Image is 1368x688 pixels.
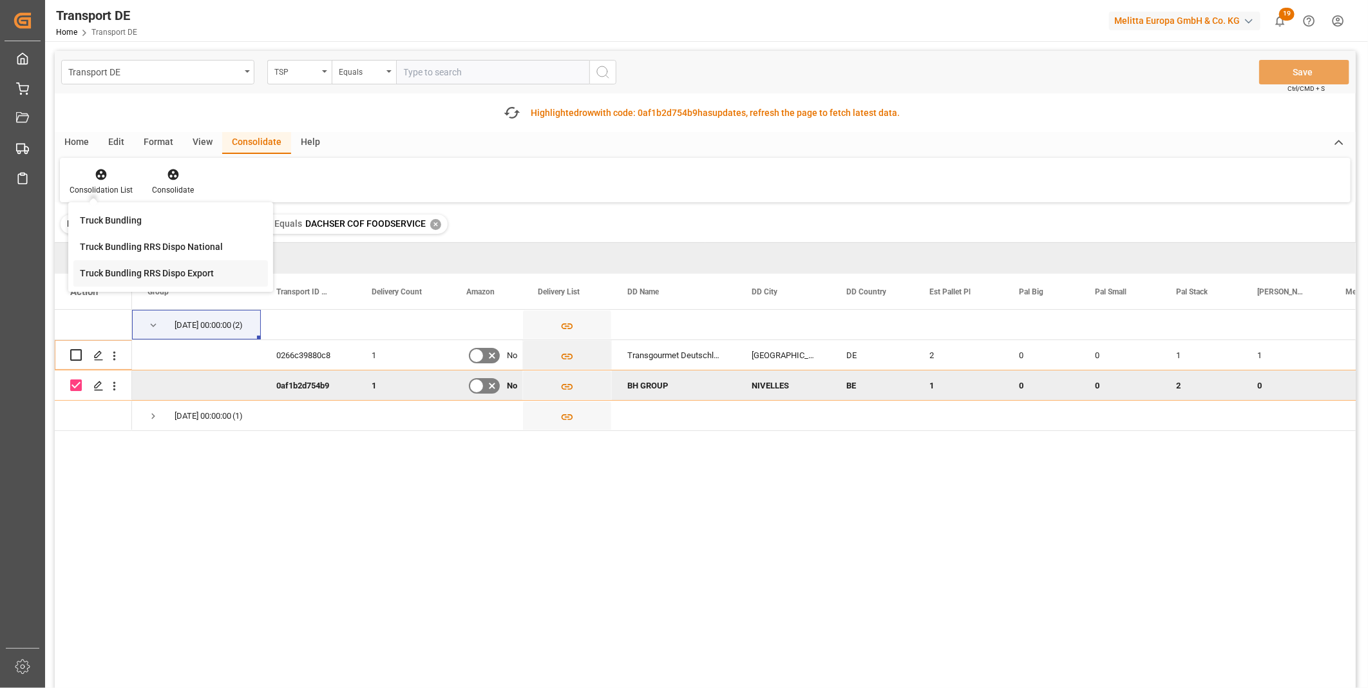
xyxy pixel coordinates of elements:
[55,401,132,431] div: Press SPACE to select this row.
[1109,8,1266,33] button: Melitta Europa GmbH & Co. KG
[1019,287,1043,296] span: Pal Big
[356,340,451,370] div: 1
[929,287,971,296] span: Est Pallet Pl
[914,340,1003,370] div: 2
[589,60,616,84] button: search button
[261,370,356,400] div: 0af1b2d754b9
[67,218,93,229] span: Filter :
[507,371,517,401] span: No
[332,60,396,84] button: open menu
[56,28,77,37] a: Home
[531,106,900,120] div: Highlighted with code: updates, refresh the page to fetch latest data.
[274,218,302,229] span: Equals
[55,370,132,401] div: Press SPACE to deselect this row.
[1279,8,1295,21] span: 19
[55,132,99,154] div: Home
[183,132,222,154] div: View
[70,184,133,196] div: Consolidation List
[612,370,736,400] div: BH GROUP
[339,63,383,78] div: Equals
[1295,6,1324,35] button: Help Center
[80,240,223,254] div: Truck Bundling RRS Dispo National
[233,311,243,340] span: (2)
[638,108,698,118] span: 0af1b2d754b9
[914,370,1003,400] div: 1
[1287,84,1325,93] span: Ctrl/CMD + S
[1161,340,1242,370] div: 1
[612,340,736,370] div: Transgourmet Deutschland GmbH Co
[80,267,214,280] div: Truck Bundling RRS Dispo Export
[56,6,137,25] div: Transport DE
[99,132,134,154] div: Edit
[61,60,254,84] button: open menu
[134,132,183,154] div: Format
[55,310,132,340] div: Press SPACE to select this row.
[396,60,589,84] input: Type to search
[175,401,231,431] div: [DATE] 00:00:00
[466,287,495,296] span: Amazon
[175,311,231,340] div: [DATE] 00:00:00
[1003,340,1079,370] div: 0
[233,401,243,431] span: (1)
[1266,6,1295,35] button: show 19 new notifications
[627,287,659,296] span: DD Name
[1259,60,1349,84] button: Save
[1095,287,1126,296] span: Pal Small
[538,287,580,296] span: Delivery List
[1079,370,1161,400] div: 0
[222,132,291,154] div: Consolidate
[1161,370,1242,400] div: 2
[1176,287,1208,296] span: Pal Stack
[831,370,914,400] div: BE
[698,108,713,118] span: has
[1079,340,1161,370] div: 0
[261,340,356,370] div: 0266c39880c8
[274,63,318,78] div: TSP
[1257,287,1303,296] span: [PERSON_NAME]
[752,287,777,296] span: DD City
[276,287,329,296] span: Transport ID Logward
[507,341,517,370] span: No
[580,108,594,118] span: row
[736,340,831,370] div: [GEOGRAPHIC_DATA]/[GEOGRAPHIC_DATA]
[68,63,240,79] div: Transport DE
[1242,370,1330,400] div: 0
[736,370,831,400] div: NIVELLES
[430,219,441,230] div: ✕
[80,214,142,227] div: Truck Bundling
[291,132,330,154] div: Help
[305,218,426,229] span: DACHSER COF FOODSERVICE
[846,287,886,296] span: DD Country
[356,370,451,400] div: 1
[152,184,194,196] div: Consolidate
[1003,370,1079,400] div: 0
[831,340,914,370] div: DE
[1242,340,1330,370] div: 1
[55,340,132,370] div: Press SPACE to select this row.
[267,60,332,84] button: open menu
[1109,12,1260,30] div: Melitta Europa GmbH & Co. KG
[372,287,422,296] span: Delivery Count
